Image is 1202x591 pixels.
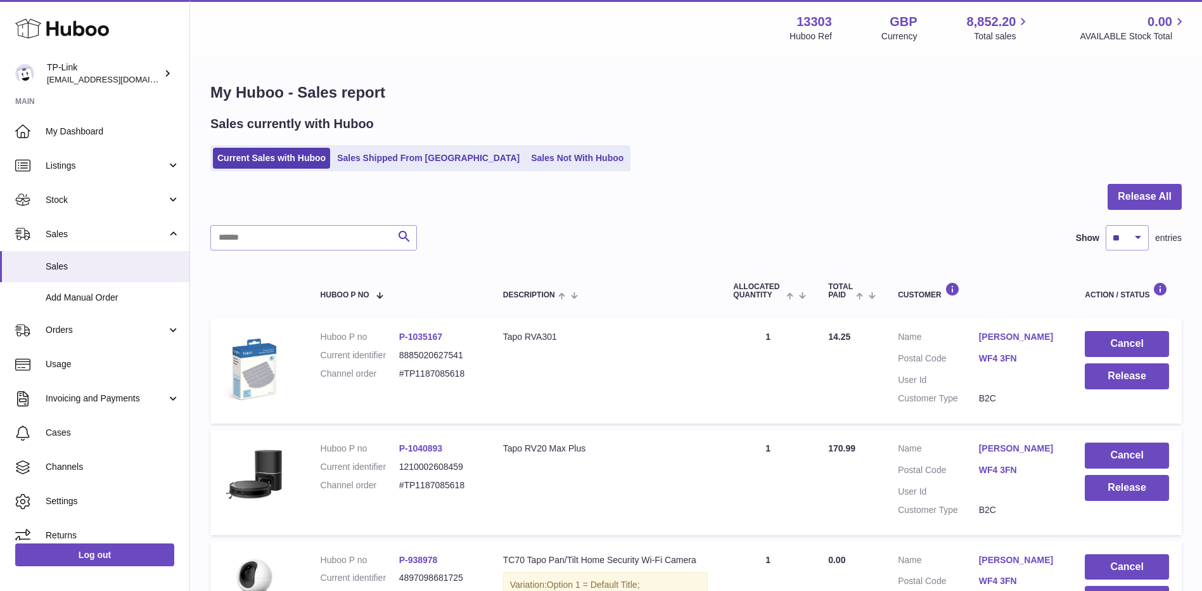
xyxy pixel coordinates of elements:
span: Description [503,291,555,299]
a: Sales Shipped From [GEOGRAPHIC_DATA] [333,148,524,169]
span: Channels [46,461,180,473]
h1: My Huboo - Sales report [210,82,1182,103]
dt: Channel order [321,479,399,491]
dt: Customer Type [898,393,979,405]
strong: GBP [890,13,917,30]
a: P-1040893 [399,443,443,453]
dt: Customer Type [898,504,979,516]
dt: Current identifier [321,349,399,361]
dt: Channel order [321,368,399,380]
dt: Postal Code [898,353,979,368]
dd: B2C [979,504,1060,516]
button: Release [1085,475,1169,501]
dt: Name [898,331,979,346]
span: 8,852.20 [967,13,1016,30]
span: Sales [46,261,180,273]
dd: 4897098681725 [399,572,478,584]
span: Sales [46,228,167,240]
img: gaby.chen@tp-link.com [15,64,34,83]
a: [PERSON_NAME] [979,554,1060,566]
span: Settings [46,495,180,507]
div: Huboo Ref [790,30,832,42]
dd: #TP1187085618 [399,368,478,380]
span: Cases [46,427,180,439]
dt: User Id [898,374,979,386]
span: My Dashboard [46,126,180,138]
a: Sales Not With Huboo [527,148,628,169]
span: ALLOCATED Quantity [733,283,783,299]
a: WF4 3FN [979,353,1060,365]
button: Cancel [1085,331,1169,357]
span: Huboo P no [321,291,369,299]
img: 1741107177.jpg [223,331,286,403]
span: 170.99 [828,443,855,453]
dt: Huboo P no [321,443,399,455]
span: entries [1155,232,1182,244]
img: 1744299214.jpg [223,443,286,502]
span: Invoicing and Payments [46,393,167,405]
span: 0.00 [828,555,845,565]
dt: Name [898,443,979,458]
a: 0.00 AVAILABLE Stock Total [1080,13,1187,42]
label: Show [1076,232,1099,244]
td: 1 [720,430,815,535]
span: AVAILABLE Stock Total [1080,30,1187,42]
button: Cancel [1085,554,1169,580]
dt: Current identifier [321,572,399,584]
div: TP-Link [47,62,161,86]
dt: Postal Code [898,464,979,479]
button: Cancel [1085,443,1169,469]
a: [PERSON_NAME] [979,331,1060,343]
td: 1 [720,318,815,424]
dt: User Id [898,486,979,498]
span: Stock [46,194,167,206]
span: [EMAIL_ADDRESS][DOMAIN_NAME] [47,74,186,84]
a: P-1035167 [399,332,443,342]
a: WF4 3FN [979,575,1060,587]
div: Action / Status [1085,282,1169,299]
dd: 8885020627541 [399,349,478,361]
dt: Current identifier [321,461,399,473]
dt: Name [898,554,979,569]
div: Tapo RVA301 [503,331,708,343]
dt: Huboo P no [321,331,399,343]
a: Current Sales with Huboo [213,148,330,169]
a: P-938978 [399,555,438,565]
span: 0.00 [1148,13,1172,30]
span: Usage [46,358,180,370]
span: Add Manual Order [46,292,180,304]
div: Customer [898,282,1059,299]
button: Release [1085,363,1169,389]
span: Total paid [828,283,853,299]
div: TC70 Tapo Pan/Tilt Home Security Wi-Fi Camera [503,554,708,566]
span: Returns [46,529,180,542]
span: Listings [46,160,167,172]
button: Release All [1108,184,1182,210]
a: [PERSON_NAME] [979,443,1060,455]
dt: Huboo P no [321,554,399,566]
dd: 1210002608459 [399,461,478,473]
h2: Sales currently with Huboo [210,115,374,133]
dd: #TP1187085618 [399,479,478,491]
a: Log out [15,543,174,566]
span: Option 1 = Default Title; [547,580,640,590]
span: 14.25 [828,332,850,342]
div: Currency [881,30,917,42]
strong: 13303 [796,13,832,30]
span: Orders [46,324,167,336]
span: Total sales [974,30,1030,42]
a: 8,852.20 Total sales [967,13,1031,42]
dt: Postal Code [898,575,979,590]
a: WF4 3FN [979,464,1060,476]
dd: B2C [979,393,1060,405]
div: Tapo RV20 Max Plus [503,443,708,455]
